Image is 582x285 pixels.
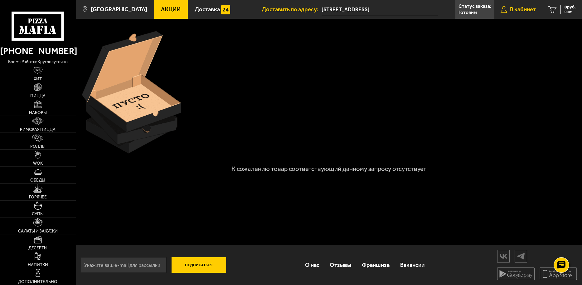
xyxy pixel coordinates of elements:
a: Отзывы [325,255,357,275]
img: 15daf4d41897b9f0e9f617042186c801.svg [221,5,230,14]
span: Обеды [30,178,45,182]
span: WOK [33,161,43,166]
span: Горячее [29,195,47,199]
span: Римская пицца [20,127,56,132]
span: Роллы [30,144,46,149]
span: Супы [32,212,44,216]
span: Россия, Санкт-Петербург, набережная реки Мойки, 94 [322,4,438,15]
span: Напитки [28,263,48,267]
span: Доставка [195,7,220,12]
span: Десерты [28,246,47,250]
span: Пицца [30,94,46,98]
span: Акции [161,7,181,12]
span: В кабинет [510,7,536,12]
span: Дополнительно [18,280,57,284]
button: Подписаться [172,257,226,273]
input: Ваш адрес доставки [322,4,438,15]
span: Хит [34,77,42,81]
span: 0 шт. [565,10,576,14]
p: Готовим [458,10,477,15]
span: Доставить по адресу: [262,7,322,12]
img: tg [515,251,527,262]
a: Вакансии [395,255,430,275]
span: Салаты и закуски [18,229,58,233]
span: 0 руб. [565,5,576,9]
p: Статус заказа: [458,4,491,9]
span: Наборы [29,111,47,115]
img: vk [497,251,509,262]
a: О нас [300,255,325,275]
input: Укажите ваш e-mail для рассылки [81,257,167,273]
a: Франшиза [356,255,395,275]
span: [GEOGRAPHIC_DATA] [91,7,147,12]
p: К сожалению товар соответствующий данному запросу отсутствует [204,166,454,172]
